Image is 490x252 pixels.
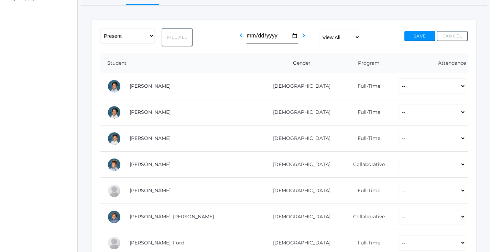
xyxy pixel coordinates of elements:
div: Owen Bernardez [107,132,121,145]
th: Gender [258,53,341,73]
a: [PERSON_NAME], Ford [130,240,184,246]
div: Grayson Abrea [107,106,121,119]
th: Program [341,53,392,73]
i: chevron_left [237,31,245,40]
a: chevron_right [300,34,308,41]
a: [PERSON_NAME] [130,187,171,194]
td: Full-Time [341,99,392,125]
td: [DEMOGRAPHIC_DATA] [258,99,341,125]
td: [DEMOGRAPHIC_DATA] [258,178,341,204]
div: Obadiah Bradley [107,158,121,172]
td: Full-Time [341,125,392,152]
a: [PERSON_NAME], [PERSON_NAME] [130,213,214,220]
div: Ford Ferris [107,236,121,250]
a: chevron_left [237,34,245,41]
td: [DEMOGRAPHIC_DATA] [258,125,341,152]
td: [DEMOGRAPHIC_DATA] [258,152,341,178]
div: Dominic Abrea [107,79,121,93]
td: Collaborative [341,152,392,178]
button: Cancel [437,31,468,41]
button: Fill All [162,28,193,46]
td: Full-Time [341,73,392,99]
td: [DEMOGRAPHIC_DATA] [258,204,341,230]
button: Save [404,31,435,41]
div: Chloé Noëlle Cope [107,184,121,198]
th: Attendance [392,53,468,73]
i: chevron_right [300,31,308,40]
a: [PERSON_NAME] [130,161,171,167]
a: [PERSON_NAME] [130,135,171,141]
th: Student [100,53,258,73]
td: [DEMOGRAPHIC_DATA] [258,73,341,99]
div: Austen Crosby [107,210,121,224]
a: [PERSON_NAME] [130,109,171,115]
td: Full-Time [341,178,392,204]
a: [PERSON_NAME] [130,83,171,89]
td: Collaborative [341,204,392,230]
